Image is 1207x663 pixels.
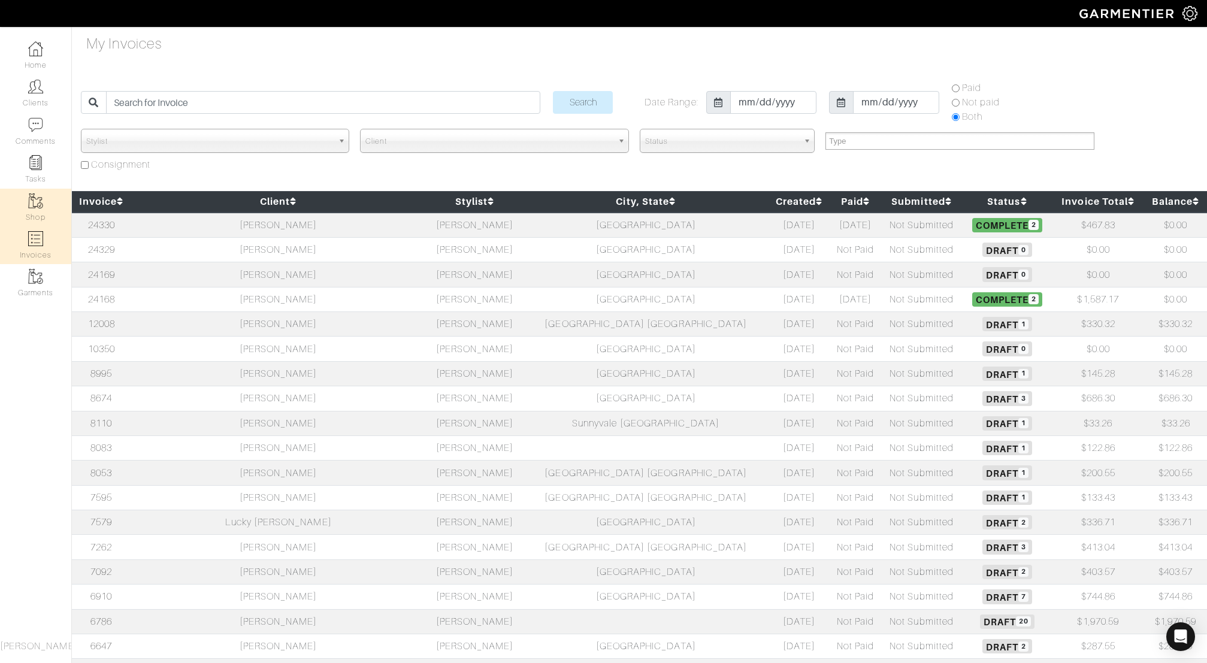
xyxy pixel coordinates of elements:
[426,585,524,609] td: [PERSON_NAME]
[524,337,768,361] td: [GEOGRAPHIC_DATA]
[86,35,162,53] h4: My Invoices
[962,95,1000,110] label: Not paid
[830,461,881,485] td: Not Paid
[1052,361,1144,386] td: $145.28
[768,461,830,485] td: [DATE]
[90,517,112,528] a: 7579
[28,193,43,208] img: garments-icon-b7da505a4dc4fd61783c78ac3ca0ef83fa9d6f193b1c9dc38574b1d14d53ca28.png
[1028,294,1039,304] span: 2
[1144,634,1207,658] td: $287.55
[1182,6,1197,21] img: gear-icon-white-bd11855cb880d31180b6d7d6211b90ccbf57a29d726f0c71d8c61bd08dd39cc2.png
[365,129,612,153] span: Client
[982,540,1032,554] span: Draft
[1052,287,1144,311] td: $1,587.17
[426,609,524,634] td: [PERSON_NAME]
[426,287,524,311] td: [PERSON_NAME]
[768,510,830,535] td: [DATE]
[1061,196,1135,207] a: Invoice Total
[1018,542,1028,552] span: 3
[830,262,881,287] td: Not Paid
[88,319,115,329] a: 12008
[1052,609,1144,634] td: $1,970.59
[524,361,768,386] td: [GEOGRAPHIC_DATA]
[1028,220,1039,230] span: 2
[524,510,768,535] td: [GEOGRAPHIC_DATA]
[1052,461,1144,485] td: $200.55
[1018,641,1028,652] span: 2
[830,559,881,584] td: Not Paid
[524,262,768,287] td: [GEOGRAPHIC_DATA]
[28,269,43,284] img: garments-icon-b7da505a4dc4fd61783c78ac3ca0ef83fa9d6f193b1c9dc38574b1d14d53ca28.png
[131,237,426,262] td: [PERSON_NAME]
[768,559,830,584] td: [DATE]
[881,585,963,609] td: Not Submitted
[88,244,115,255] a: 24329
[426,361,524,386] td: [PERSON_NAME]
[768,585,830,609] td: [DATE]
[776,196,822,207] a: Created
[1052,386,1144,411] td: $686.30
[768,237,830,262] td: [DATE]
[982,639,1032,653] span: Draft
[982,341,1032,356] span: Draft
[830,510,881,535] td: Not Paid
[28,79,43,94] img: clients-icon-6bae9207a08558b7cb47a8932f037763ab4055f8c8b6bfacd5dc20c3e0201464.png
[1018,369,1028,379] span: 1
[131,485,426,510] td: [PERSON_NAME]
[90,616,112,627] a: 6786
[881,411,963,435] td: Not Submitted
[1144,535,1207,559] td: $413.04
[881,237,963,262] td: Not Submitted
[982,589,1032,604] span: Draft
[426,312,524,337] td: [PERSON_NAME]
[982,441,1032,455] span: Draft
[768,361,830,386] td: [DATE]
[524,461,768,485] td: [GEOGRAPHIC_DATA] [GEOGRAPHIC_DATA]
[131,213,426,238] td: [PERSON_NAME]
[830,435,881,460] td: Not Paid
[426,559,524,584] td: [PERSON_NAME]
[1052,485,1144,510] td: $133.43
[131,461,426,485] td: [PERSON_NAME]
[830,485,881,510] td: Not Paid
[90,468,112,479] a: 8053
[131,585,426,609] td: [PERSON_NAME]
[881,213,963,238] td: Not Submitted
[982,465,1032,480] span: Draft
[426,435,524,460] td: [PERSON_NAME]
[106,91,540,114] input: Search for Invoice
[830,237,881,262] td: Not Paid
[830,609,881,634] td: Not Paid
[1144,585,1207,609] td: $744.86
[830,585,881,609] td: Not Paid
[524,237,768,262] td: [GEOGRAPHIC_DATA]
[90,591,112,602] a: 6910
[768,213,830,238] td: [DATE]
[1144,461,1207,485] td: $200.55
[91,158,151,172] label: Consignment
[131,262,426,287] td: [PERSON_NAME]
[768,411,830,435] td: [DATE]
[1144,609,1207,634] td: $1,970.59
[131,559,426,584] td: [PERSON_NAME]
[90,542,112,553] a: 7262
[982,317,1032,331] span: Draft
[524,559,768,584] td: [GEOGRAPHIC_DATA]
[982,243,1032,257] span: Draft
[881,609,963,634] td: Not Submitted
[426,337,524,361] td: [PERSON_NAME]
[1018,443,1028,453] span: 1
[1144,312,1207,337] td: $330.32
[131,609,426,634] td: [PERSON_NAME]
[982,267,1032,281] span: Draft
[768,262,830,287] td: [DATE]
[768,312,830,337] td: [DATE]
[881,510,963,535] td: Not Submitted
[1018,492,1028,502] span: 1
[131,361,426,386] td: [PERSON_NAME]
[1166,622,1195,651] div: Open Intercom Messenger
[1052,585,1144,609] td: $744.86
[28,117,43,132] img: comment-icon-a0a6a9ef722e966f86d9cbdc48e553b5cf19dbc54f86b18d962a5391bc8f6eb6.png
[131,312,426,337] td: [PERSON_NAME]
[645,129,799,153] span: Status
